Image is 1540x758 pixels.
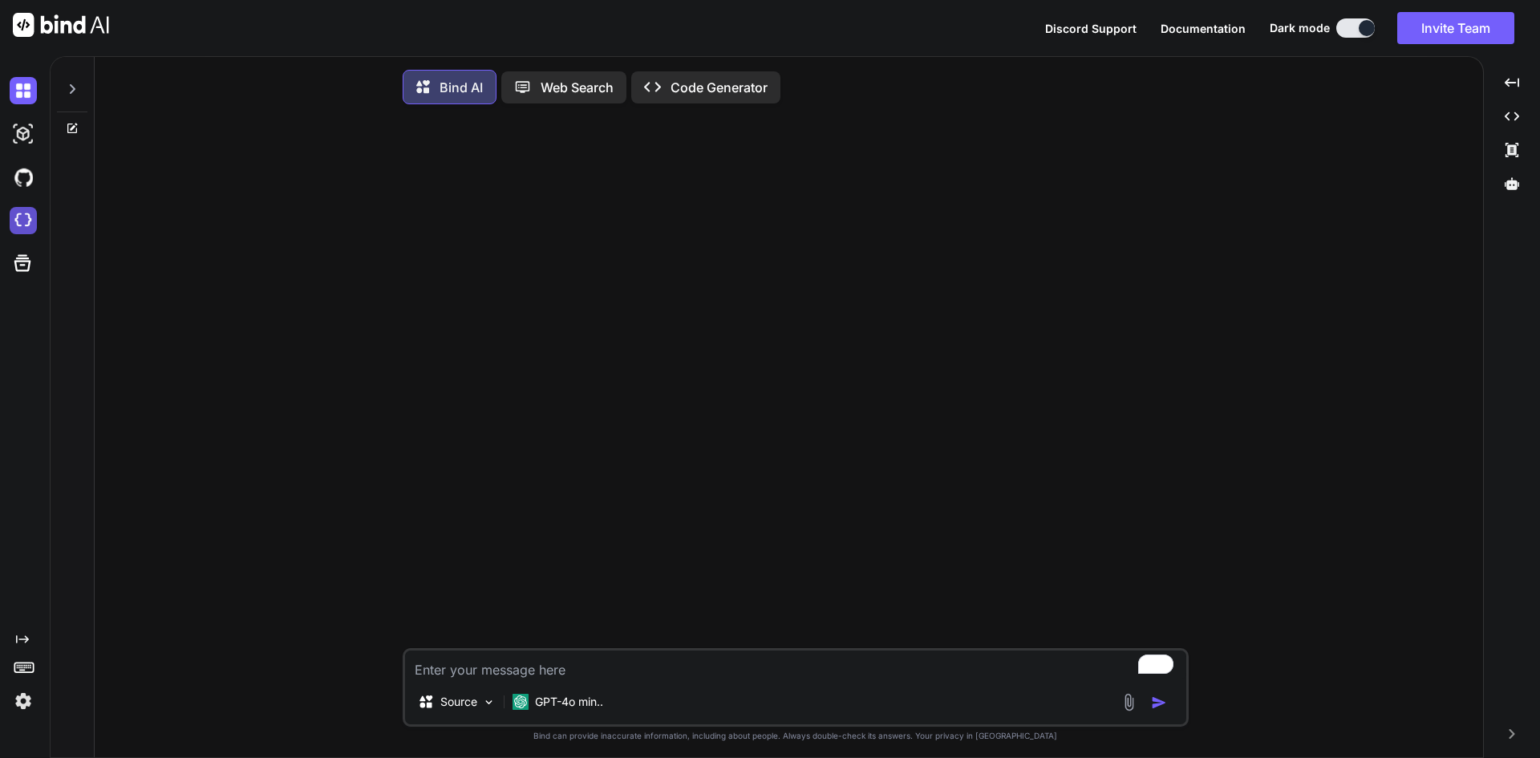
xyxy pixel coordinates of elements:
[513,694,529,710] img: GPT-4o mini
[1161,20,1246,37] button: Documentation
[10,687,37,715] img: settings
[440,694,477,710] p: Source
[1151,695,1167,711] img: icon
[10,120,37,148] img: darkAi-studio
[10,207,37,234] img: cloudideIcon
[1270,20,1330,36] span: Dark mode
[1120,693,1138,711] img: attachment
[10,77,37,104] img: darkChat
[405,651,1186,679] textarea: To enrich screen reader interactions, please activate Accessibility in Grammarly extension settings
[1045,20,1137,37] button: Discord Support
[440,78,483,97] p: Bind AI
[1397,12,1514,44] button: Invite Team
[482,695,496,709] img: Pick Models
[1161,22,1246,35] span: Documentation
[13,13,109,37] img: Bind AI
[541,78,614,97] p: Web Search
[10,164,37,191] img: githubDark
[1045,22,1137,35] span: Discord Support
[403,730,1189,742] p: Bind can provide inaccurate information, including about people. Always double-check its answers....
[671,78,768,97] p: Code Generator
[535,694,603,710] p: GPT-4o min..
